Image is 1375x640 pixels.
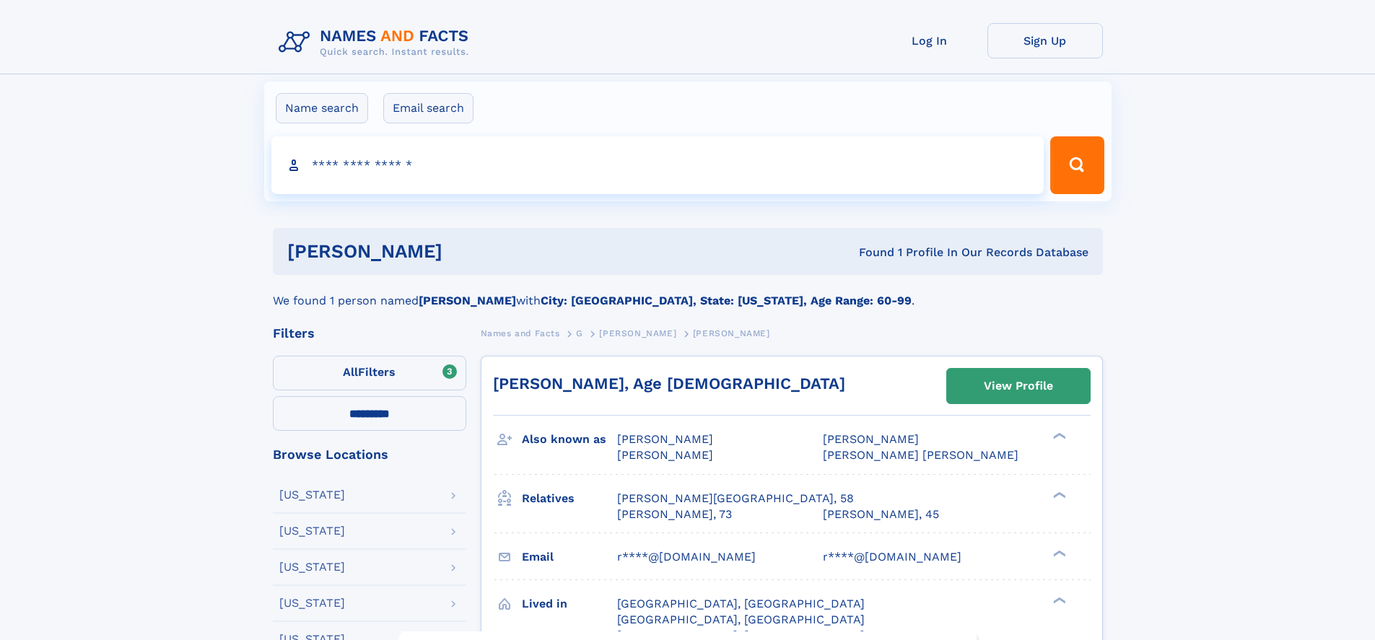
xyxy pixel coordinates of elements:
[481,324,560,342] a: Names and Facts
[273,327,466,340] div: Filters
[522,592,617,616] h3: Lived in
[273,448,466,461] div: Browse Locations
[273,356,466,390] label: Filters
[576,328,583,338] span: G
[1049,595,1067,605] div: ❯
[693,328,770,338] span: [PERSON_NAME]
[273,275,1103,310] div: We found 1 person named with .
[522,427,617,452] h3: Also known as
[383,93,473,123] label: Email search
[1050,136,1104,194] button: Search Button
[271,136,1044,194] input: search input
[343,365,358,379] span: All
[541,294,912,307] b: City: [GEOGRAPHIC_DATA], State: [US_STATE], Age Range: 60-99
[617,613,865,626] span: [GEOGRAPHIC_DATA], [GEOGRAPHIC_DATA]
[522,486,617,511] h3: Relatives
[617,432,713,446] span: [PERSON_NAME]
[287,242,651,260] h1: [PERSON_NAME]
[987,23,1103,58] a: Sign Up
[522,545,617,569] h3: Email
[872,23,987,58] a: Log In
[617,507,732,522] a: [PERSON_NAME], 73
[617,491,854,507] a: [PERSON_NAME][GEOGRAPHIC_DATA], 58
[984,369,1053,403] div: View Profile
[273,23,481,62] img: Logo Names and Facts
[279,525,345,537] div: [US_STATE]
[279,561,345,573] div: [US_STATE]
[617,448,713,462] span: [PERSON_NAME]
[419,294,516,307] b: [PERSON_NAME]
[599,328,676,338] span: [PERSON_NAME]
[276,93,368,123] label: Name search
[599,324,676,342] a: [PERSON_NAME]
[279,597,345,609] div: [US_STATE]
[1049,548,1067,558] div: ❯
[279,489,345,501] div: [US_STATE]
[823,432,919,446] span: [PERSON_NAME]
[823,507,939,522] a: [PERSON_NAME], 45
[1049,431,1067,441] div: ❯
[617,597,865,610] span: [GEOGRAPHIC_DATA], [GEOGRAPHIC_DATA]
[947,369,1090,403] a: View Profile
[493,374,845,393] a: [PERSON_NAME], Age [DEMOGRAPHIC_DATA]
[1049,490,1067,499] div: ❯
[650,245,1088,260] div: Found 1 Profile In Our Records Database
[576,324,583,342] a: G
[823,448,1018,462] span: [PERSON_NAME] [PERSON_NAME]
